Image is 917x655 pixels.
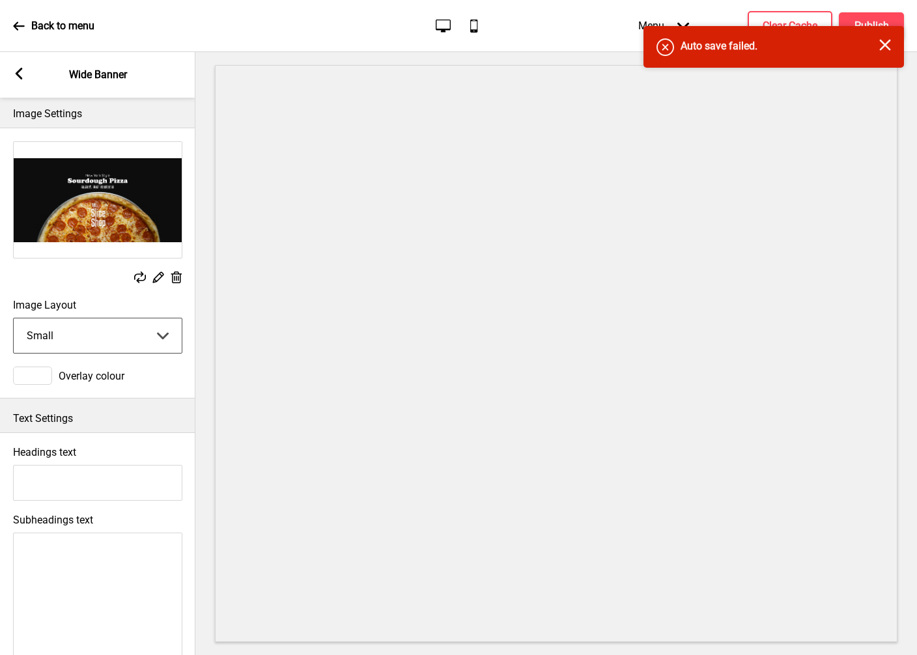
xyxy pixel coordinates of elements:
[69,68,127,82] p: Wide Banner
[625,7,702,45] div: Menu
[748,11,832,41] button: Clear Cache
[13,446,76,458] label: Headings text
[13,514,93,526] label: Subheadings text
[13,8,94,44] a: Back to menu
[31,19,94,33] p: Back to menu
[13,367,182,385] div: Overlay colour
[854,19,889,33] h4: Publish
[763,19,817,33] h4: Clear Cache
[13,107,182,121] p: Image Settings
[14,142,182,258] img: Image
[13,411,182,426] p: Text Settings
[13,299,182,311] label: Image Layout
[681,39,879,53] h4: Auto save failed.
[839,12,904,40] button: Publish
[59,370,124,382] span: Overlay colour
